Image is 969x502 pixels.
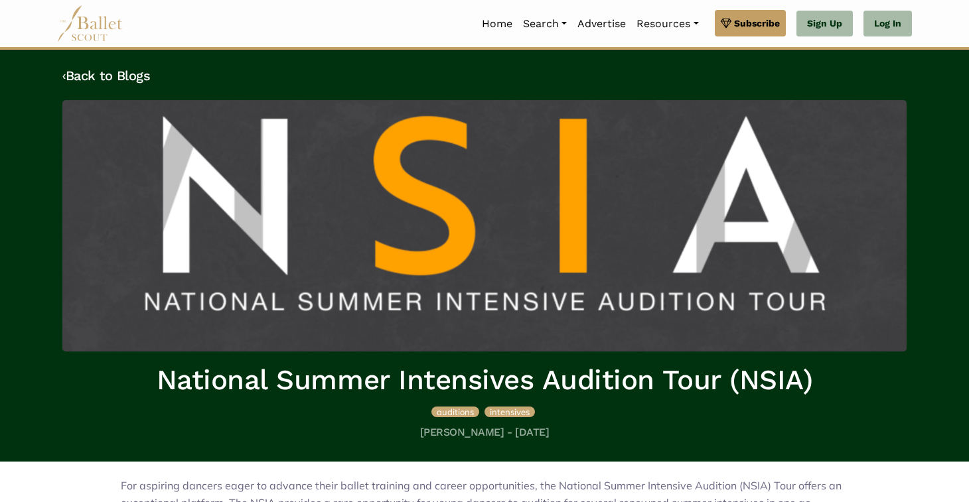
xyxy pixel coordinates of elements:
[572,10,631,38] a: Advertise
[721,16,731,31] img: gem.svg
[62,68,150,84] a: ‹Back to Blogs
[734,16,780,31] span: Subscribe
[437,407,474,417] span: auditions
[62,67,66,84] code: ‹
[477,10,518,38] a: Home
[863,11,912,37] a: Log In
[715,10,786,36] a: Subscribe
[518,10,572,38] a: Search
[490,407,530,417] span: intensives
[484,405,535,418] a: intensives
[62,426,907,440] h5: [PERSON_NAME] - [DATE]
[62,100,907,351] img: header_image.img
[431,405,482,418] a: auditions
[631,10,704,38] a: Resources
[796,11,853,37] a: Sign Up
[62,362,907,399] h1: National Summer Intensives Audition Tour (NSIA)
